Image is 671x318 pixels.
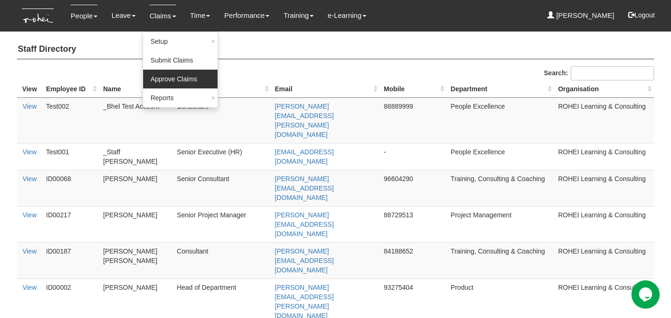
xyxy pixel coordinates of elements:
[190,5,210,26] a: Time
[99,170,173,206] td: [PERSON_NAME]
[143,70,218,88] a: Approve Claims
[23,211,37,219] a: View
[23,247,37,255] a: View
[554,80,654,98] th: Organisation : activate to sort column ascending
[554,242,654,278] td: ROHEI Learning & Consulting
[17,40,655,59] h4: Staff Directory
[99,242,173,278] td: [PERSON_NAME] [PERSON_NAME]
[544,66,654,80] label: Search:
[380,206,447,242] td: 88729513
[554,143,654,170] td: ROHEI Learning & Consulting
[447,242,554,278] td: Training, Consulting & Coaching
[42,97,99,143] td: Test002
[328,5,366,26] a: e-Learning
[173,143,271,170] td: Senior Executive (HR)
[275,103,334,138] a: [PERSON_NAME][EMAIL_ADDRESS][PERSON_NAME][DOMAIN_NAME]
[150,5,176,27] a: Claims
[271,80,380,98] th: Email : activate to sort column ascending
[23,103,37,110] a: View
[380,97,447,143] td: 88889999
[380,170,447,206] td: 96604290
[112,5,136,26] a: Leave
[447,97,554,143] td: People Excellence
[42,242,99,278] td: ID00187
[554,97,654,143] td: ROHEI Learning & Consulting
[631,280,662,309] iframe: chat widget
[42,170,99,206] td: ID00068
[173,80,271,98] th: Designation : activate to sort column ascending
[99,206,173,242] td: [PERSON_NAME]
[173,170,271,206] td: Senior Consultant
[173,206,271,242] td: Senior Project Manager
[224,5,269,26] a: Performance
[622,4,662,26] button: Logout
[42,143,99,170] td: Test001
[173,242,271,278] td: Consultant
[547,5,614,26] a: [PERSON_NAME]
[23,148,37,156] a: View
[275,175,334,201] a: [PERSON_NAME][EMAIL_ADDRESS][DOMAIN_NAME]
[143,88,218,107] a: Reports
[283,5,314,26] a: Training
[554,206,654,242] td: ROHEI Learning & Consulting
[447,206,554,242] td: Project Management
[554,170,654,206] td: ROHEI Learning & Consulting
[99,80,173,98] th: Name : activate to sort column descending
[71,5,97,27] a: People
[42,206,99,242] td: ID00217
[143,51,218,70] a: Submit Claims
[23,175,37,183] a: View
[143,32,218,51] a: Setup
[447,143,554,170] td: People Excellence
[447,80,554,98] th: Department : activate to sort column ascending
[275,211,334,238] a: [PERSON_NAME][EMAIL_ADDRESS][DOMAIN_NAME]
[380,80,447,98] th: Mobile : activate to sort column ascending
[23,284,37,291] a: View
[42,80,99,98] th: Employee ID: activate to sort column ascending
[173,97,271,143] td: Consultant
[447,170,554,206] td: Training, Consulting & Coaching
[275,148,334,165] a: [EMAIL_ADDRESS][DOMAIN_NAME]
[380,242,447,278] td: 84188652
[99,143,173,170] td: _Staff [PERSON_NAME]
[17,80,42,98] th: View
[571,66,654,80] input: Search:
[275,247,334,274] a: [PERSON_NAME][EMAIL_ADDRESS][DOMAIN_NAME]
[99,97,173,143] td: _Bhel Test Account
[380,143,447,170] td: -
